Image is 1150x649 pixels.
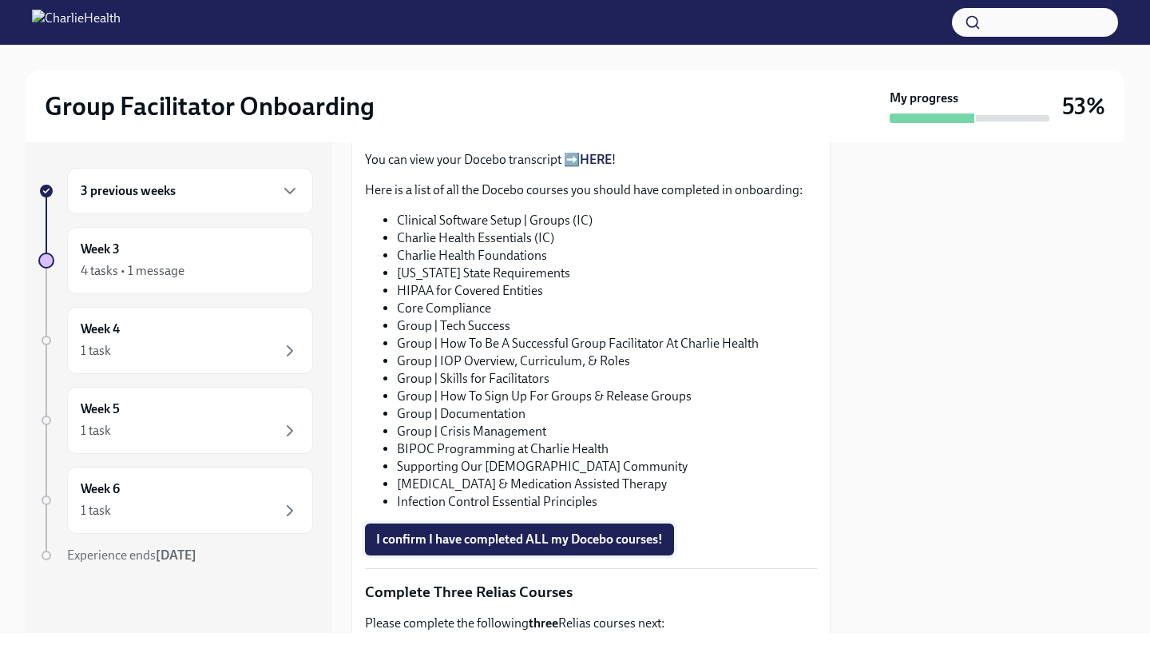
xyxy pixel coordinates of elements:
p: Please complete the following Relias courses next: [365,615,817,632]
a: Week 51 task [38,387,313,454]
li: [US_STATE] State Requirements [397,265,817,282]
li: Charlie Health Essentials (IC) [397,229,817,247]
li: Group | Skills for Facilitators [397,370,817,388]
div: 1 task [81,342,111,360]
li: Group | Tech Success [397,317,817,335]
h6: Week 4 [81,321,120,338]
li: Group | Documentation [397,405,817,423]
p: Here is a list of all the Docebo courses you should have completed in onboarding: [365,181,817,199]
li: Charlie Health Foundations [397,247,817,265]
li: Group | IOP Overview, Curriculum, & Roles [397,352,817,370]
a: HERE [580,152,612,167]
p: You can view your Docebo transcript ➡️ ! [365,151,817,169]
li: Group | How To Sign Up For Groups & Release Groups [397,388,817,405]
div: 3 previous weeks [67,168,313,214]
button: I confirm I have completed ALL my Docebo courses! [365,524,674,555]
h6: 3 previous weeks [81,182,176,200]
li: Supporting Our [DEMOGRAPHIC_DATA] Community [397,458,817,476]
strong: [DATE] [156,547,196,563]
li: Infection Control Essential Principles [397,493,817,511]
li: HIPAA for Covered Entities [397,282,817,300]
li: [MEDICAL_DATA] & Medication Assisted Therapy [397,476,817,493]
img: CharlieHealth [32,10,121,35]
h2: Group Facilitator Onboarding [45,90,375,122]
h6: Week 6 [81,480,120,498]
strong: three [529,615,558,631]
h6: Week 3 [81,241,120,258]
a: Week 34 tasks • 1 message [38,227,313,294]
div: 1 task [81,422,111,440]
span: Experience ends [67,547,196,563]
a: Week 61 task [38,467,313,534]
li: Group | Crisis Management [397,423,817,440]
strong: My progress [890,90,958,107]
div: 1 task [81,502,111,520]
li: Core Compliance [397,300,817,317]
li: BIPOC Programming at Charlie Health [397,440,817,458]
li: Clinical Software Setup | Groups (IC) [397,212,817,229]
h6: Week 5 [81,400,120,418]
li: Group | How To Be A Successful Group Facilitator At Charlie Health [397,335,817,352]
a: Week 41 task [38,307,313,374]
h3: 53% [1062,92,1105,121]
span: I confirm I have completed ALL my Docebo courses! [376,532,663,547]
div: 4 tasks • 1 message [81,262,184,280]
p: Complete Three Relias Courses [365,582,817,603]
